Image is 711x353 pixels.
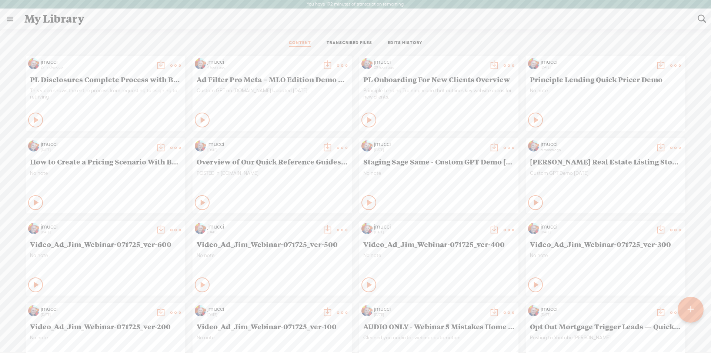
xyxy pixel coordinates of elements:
div: Custom GPT Demo [DATE] [530,170,681,192]
div: jmucci [374,58,485,66]
img: http%3A%2F%2Fres.cloudinary.com%2Ftrebble-fm%2Fimage%2Fupload%2Fv1686268236%2Fcom.trebble.trebble... [361,223,373,234]
div: [DATE] [374,230,485,234]
img: http%3A%2F%2Fres.cloudinary.com%2Ftrebble-fm%2Fimage%2Fupload%2Fv1686268236%2Fcom.trebble.trebble... [528,140,539,151]
div: jmucci [41,58,152,66]
div: [DATE] [541,230,652,234]
div: [DATE] [374,148,485,152]
div: [DATE] [207,148,318,152]
span: Video_Ad_Jim_Webinar-071725_ver-500 [197,240,348,249]
span: Video_Ad_Jim_Webinar-071725_ver-600 [30,240,181,249]
span: No note [363,252,514,259]
div: Custom GPT on [DOMAIN_NAME] Updated [DATE] [197,87,348,110]
div: [DATE] [207,313,318,317]
img: http%3A%2F%2Fres.cloudinary.com%2Ftrebble-fm%2Fimage%2Fupload%2Fv1686268236%2Fcom.trebble.trebble... [361,305,373,316]
span: PL Disclosures Complete Process with Borrower Facing Emails and e-Signing [30,75,181,84]
img: http%3A%2F%2Fres.cloudinary.com%2Ftrebble-fm%2Fimage%2Fupload%2Fv1686268236%2Fcom.trebble.trebble... [528,58,539,69]
span: Video_Ad_Jim_Webinar-071725_ver-100 [197,322,348,331]
img: http%3A%2F%2Fres.cloudinary.com%2Ftrebble-fm%2Fimage%2Fupload%2Fv1686268236%2Fcom.trebble.trebble... [28,58,39,69]
div: POSTED in [DOMAIN_NAME] [197,170,348,192]
div: jmucci [541,58,652,66]
span: No note [30,252,181,259]
img: http%3A%2F%2Fres.cloudinary.com%2Ftrebble-fm%2Fimage%2Fupload%2Fv1686268236%2Fcom.trebble.trebble... [528,223,539,234]
img: http%3A%2F%2Fres.cloudinary.com%2Ftrebble-fm%2Fimage%2Fupload%2Fv1686268236%2Fcom.trebble.trebble... [361,140,373,151]
label: You have 192 minutes of transcription remaining. [307,1,405,7]
span: No note [30,170,181,176]
div: jmucci [374,223,485,230]
div: [DATE] [541,65,652,70]
span: No note [30,334,181,341]
img: http%3A%2F%2Fres.cloudinary.com%2Ftrebble-fm%2Fimage%2Fupload%2Fv1686268236%2Fcom.trebble.trebble... [528,305,539,316]
div: [DATE] [374,313,485,317]
span: No note [530,87,681,94]
span: Principle Lending Quick Pricer Demo [530,75,681,84]
span: No note [530,252,681,259]
div: jmucci [207,140,318,148]
img: http%3A%2F%2Fres.cloudinary.com%2Ftrebble-fm%2Fimage%2Fupload%2Fv1686268236%2Fcom.trebble.trebble... [361,58,373,69]
div: [DATE] [541,313,652,317]
div: jmucci [41,305,152,313]
div: jmucci [207,223,318,230]
div: jmucci [541,305,652,313]
div: a month ago [541,148,652,152]
span: Overview of Our Quick Reference Guides Inside the Resources Page [197,157,348,166]
div: 20 hours ago [374,65,485,70]
span: No note [197,334,348,341]
span: No note [197,252,348,259]
span: Video_Ad_Jim_Webinar-071725_ver-400 [363,240,514,249]
div: 2 minutes ago [41,65,152,70]
span: Staging Sage Same - Custom GPT Demo [DATE]: [363,157,514,166]
span: PL Onboarding For New Clients Overview [363,75,514,84]
span: AUDIO ONLY - Webinar 5 Mistakes Home Buyer [DATE] [363,322,514,331]
span: [PERSON_NAME] Real Estate Listing Storyteller [530,157,681,166]
div: [DATE] [41,313,152,317]
div: jmucci [207,305,318,313]
div: My Library [19,9,692,29]
img: http%3A%2F%2Fres.cloudinary.com%2Ftrebble-fm%2Fimage%2Fupload%2Fv1686268236%2Fcom.trebble.trebble... [195,305,206,316]
span: How to Create a Pricing Scenario With Borrower Data [30,157,181,166]
div: jmucci [374,140,485,148]
div: jmucci [541,140,652,148]
div: jmucci [41,223,152,230]
span: Video_Ad_Jim_Webinar-071725_ver-300 [530,240,681,249]
div: [DATE] [41,230,152,234]
div: jmucci [207,58,318,66]
a: CONTENT [289,40,311,47]
a: EDITS HISTORY [388,40,423,47]
div: [DATE] [41,148,152,152]
div: jmucci [374,305,485,313]
img: http%3A%2F%2Fres.cloudinary.com%2Ftrebble-fm%2Fimage%2Fupload%2Fv1686268236%2Fcom.trebble.trebble... [195,140,206,151]
img: http%3A%2F%2Fres.cloudinary.com%2Ftrebble-fm%2Fimage%2Fupload%2Fv1686268236%2Fcom.trebble.trebble... [195,58,206,69]
img: http%3A%2F%2Fres.cloudinary.com%2Ftrebble-fm%2Fimage%2Fupload%2Fv1686268236%2Fcom.trebble.trebble... [28,140,39,151]
span: Opt Out Mortgage Trigger Leads — Quick Guide to Stop Endless Lender Calls [530,322,681,331]
div: This video shows the entire process from requesting to esigning to retriving [30,87,181,110]
span: No note [363,170,514,176]
div: jmucci [41,140,152,148]
img: http%3A%2F%2Fres.cloudinary.com%2Ftrebble-fm%2Fimage%2Fupload%2Fv1686268236%2Fcom.trebble.trebble... [28,223,39,234]
a: TRANSCRIBED FILES [327,40,372,47]
span: Ad Filter Pro Meta – MLO Edition Demo Video [197,75,348,84]
span: Video_Ad_Jim_Webinar-071725_ver-200 [30,322,181,331]
img: http%3A%2F%2Fres.cloudinary.com%2Ftrebble-fm%2Fimage%2Fupload%2Fv1686268236%2Fcom.trebble.trebble... [28,305,39,316]
div: jmucci [541,223,652,230]
div: Principle Lending Training video that outlines key website areas for new clients. [363,87,514,110]
img: http%3A%2F%2Fres.cloudinary.com%2Ftrebble-fm%2Fimage%2Fupload%2Fv1686268236%2Fcom.trebble.trebble... [195,223,206,234]
div: [DATE] [207,230,318,234]
div: 4 hours ago [207,65,318,70]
